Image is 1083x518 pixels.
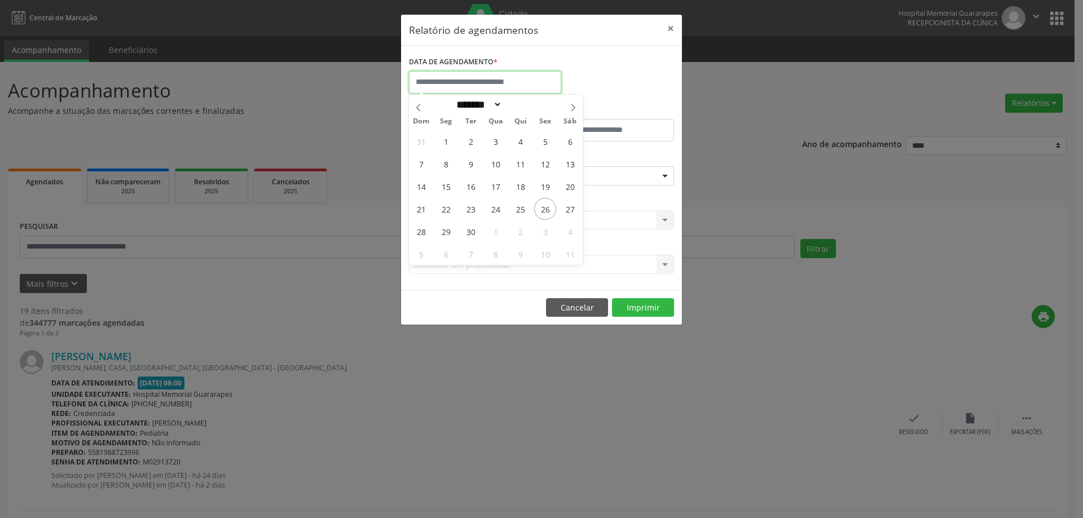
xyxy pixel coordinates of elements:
span: Outubro 8, 2025 [485,243,507,265]
span: Setembro 22, 2025 [435,198,457,220]
span: Setembro 7, 2025 [410,153,432,175]
span: Setembro 17, 2025 [485,175,507,197]
span: Setembro 19, 2025 [534,175,556,197]
span: Outubro 5, 2025 [410,243,432,265]
span: Agosto 31, 2025 [410,130,432,152]
span: Setembro 24, 2025 [485,198,507,220]
span: Outubro 6, 2025 [435,243,457,265]
button: Close [659,15,682,42]
span: Setembro 13, 2025 [559,153,581,175]
span: Setembro 18, 2025 [509,175,531,197]
span: Outubro 7, 2025 [460,243,482,265]
span: Dom [409,118,434,125]
span: Ter [459,118,483,125]
span: Outubro 2, 2025 [509,220,531,242]
span: Setembro 5, 2025 [534,130,556,152]
span: Setembro 28, 2025 [410,220,432,242]
span: Setembro 27, 2025 [559,198,581,220]
span: Outubro 1, 2025 [485,220,507,242]
span: Setembro 30, 2025 [460,220,482,242]
span: Setembro 9, 2025 [460,153,482,175]
button: Cancelar [546,298,608,317]
span: Qui [508,118,533,125]
span: Setembro 26, 2025 [534,198,556,220]
span: Setembro 8, 2025 [435,153,457,175]
h5: Relatório de agendamentos [409,23,538,37]
input: Year [502,99,539,110]
span: Setembro 6, 2025 [559,130,581,152]
span: Setembro 10, 2025 [485,153,507,175]
span: Outubro 3, 2025 [534,220,556,242]
span: Sáb [558,118,583,125]
span: Setembro 12, 2025 [534,153,556,175]
span: Setembro 21, 2025 [410,198,432,220]
span: Setembro 20, 2025 [559,175,581,197]
span: Setembro 15, 2025 [435,175,457,197]
span: Setembro 25, 2025 [509,198,531,220]
label: ATÉ [544,101,674,119]
span: Setembro 16, 2025 [460,175,482,197]
span: Setembro 14, 2025 [410,175,432,197]
span: Setembro 4, 2025 [509,130,531,152]
span: Setembro 2, 2025 [460,130,482,152]
span: Setembro 1, 2025 [435,130,457,152]
span: Outubro 4, 2025 [559,220,581,242]
span: Setembro 23, 2025 [460,198,482,220]
span: Sex [533,118,558,125]
span: Qua [483,118,508,125]
button: Imprimir [612,298,674,317]
select: Month [452,99,502,110]
label: DATA DE AGENDAMENTO [409,54,498,71]
span: Outubro 11, 2025 [559,243,581,265]
span: Setembro 11, 2025 [509,153,531,175]
span: Seg [434,118,459,125]
span: Setembro 29, 2025 [435,220,457,242]
span: Outubro 9, 2025 [509,243,531,265]
span: Outubro 10, 2025 [534,243,556,265]
span: Setembro 3, 2025 [485,130,507,152]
